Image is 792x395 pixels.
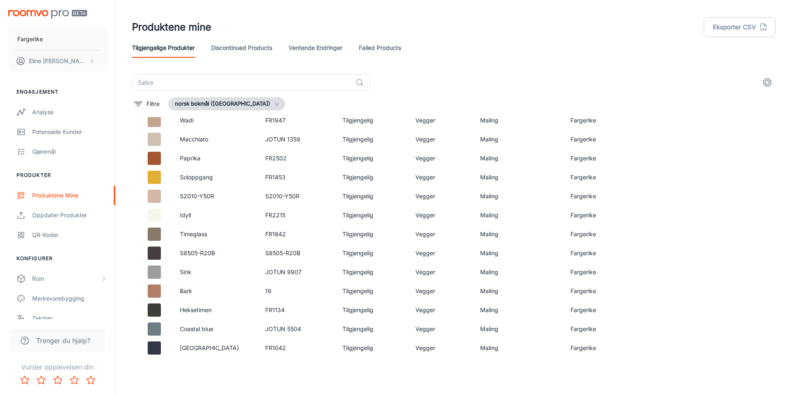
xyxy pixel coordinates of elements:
[180,287,192,294] a: Bark
[474,111,564,130] td: Maling
[336,320,409,339] td: Tilgjengelig
[474,206,564,225] td: Maling
[289,38,342,58] a: Ventende endringer
[564,168,631,187] td: Fargerike
[8,50,107,72] button: Eline [PERSON_NAME]
[336,339,409,357] td: Tilgjengelig
[82,372,99,388] button: Rate 5 star
[474,225,564,244] td: Maling
[32,108,107,117] div: Analyse
[474,320,564,339] td: Maling
[564,149,631,168] td: Fargerike
[474,263,564,282] td: Maling
[336,168,409,187] td: Tilgjengelig
[564,301,631,320] td: Fargerike
[336,187,409,206] td: Tilgjengelig
[259,263,336,282] td: JOTUN 9907
[359,38,401,58] a: Failed Products
[132,20,211,35] h1: Produktene mine
[7,362,108,372] p: Vurder opplevelsen din
[259,244,336,263] td: S8505-R20B
[16,372,33,388] button: Rate 1 star
[180,193,214,200] a: S2010-Y50R
[180,230,207,237] a: Timeglass
[132,97,162,111] button: filter
[132,38,195,58] a: Tilgjengelige produkter
[259,149,336,168] td: FR2502
[409,282,474,301] td: Vegger
[146,99,160,108] p: Filtre
[409,320,474,339] td: Vegger
[409,206,474,225] td: Vegger
[180,136,208,143] a: Macchiato
[33,372,49,388] button: Rate 2 star
[336,111,409,130] td: Tilgjengelig
[180,344,239,351] a: [GEOGRAPHIC_DATA]
[336,149,409,168] td: Tilgjengelig
[132,74,352,91] input: Søke
[180,268,191,275] a: Sink
[704,17,775,37] button: Eksporter CSV
[32,274,100,283] div: Rom
[474,339,564,357] td: Maling
[409,187,474,206] td: Vegger
[180,174,213,181] a: Soloppgang
[409,168,474,187] td: Vegger
[564,206,631,225] td: Fargerike
[259,130,336,149] td: JOTUN 1359
[259,206,336,225] td: FR2215
[474,282,564,301] td: Maling
[259,282,336,301] td: 19
[180,117,193,124] a: Wadi
[336,225,409,244] td: Tilgjengelig
[336,263,409,282] td: Tilgjengelig
[259,225,336,244] td: FR1942
[168,97,285,111] button: norsk bokmål ([GEOGRAPHIC_DATA])
[259,187,336,206] td: S2010-Y50R
[409,339,474,357] td: Vegger
[409,130,474,149] td: Vegger
[36,336,90,346] span: Trenger du hjelp?
[336,244,409,263] td: Tilgjengelig
[49,372,66,388] button: Rate 3 star
[409,301,474,320] td: Vegger
[66,372,82,388] button: Rate 4 star
[409,111,474,130] td: Vegger
[564,244,631,263] td: Fargerike
[564,282,631,301] td: Fargerike
[409,149,474,168] td: Vegger
[32,127,107,136] div: Potensielle kunder
[409,263,474,282] td: Vegger
[409,244,474,263] td: Vegger
[474,244,564,263] td: Maling
[759,74,775,91] button: settings
[336,130,409,149] td: Tilgjengelig
[474,301,564,320] td: Maling
[29,56,87,66] p: Eline [PERSON_NAME]
[564,130,631,149] td: Fargerike
[474,187,564,206] td: Maling
[474,130,564,149] td: Maling
[564,263,631,282] td: Fargerike
[564,187,631,206] td: Fargerike
[259,111,336,130] td: FR1947
[32,294,107,303] div: Merkevarebygging
[17,35,43,44] p: Fargerike
[32,191,107,200] div: Produktene mine
[564,320,631,339] td: Fargerike
[180,155,200,162] a: Paprika
[8,28,107,50] button: Fargerike
[336,301,409,320] td: Tilgjengelig
[180,325,213,332] a: Coastal blue
[259,339,336,357] td: FR1042
[180,306,212,313] a: Heksetimen
[259,320,336,339] td: JOTUN 5504
[409,225,474,244] td: Vegger
[259,168,336,187] td: FR1453
[336,206,409,225] td: Tilgjengelig
[32,230,107,240] div: QR-koder
[474,149,564,168] td: Maling
[564,339,631,357] td: Fargerike
[32,211,107,220] div: Oppdater produkter
[474,168,564,187] td: Maling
